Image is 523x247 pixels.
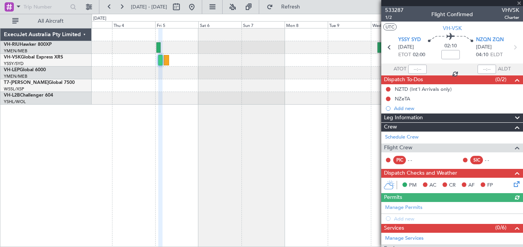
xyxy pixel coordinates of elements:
[8,15,84,27] button: All Aircraft
[4,42,20,47] span: VH-RIU
[383,23,397,30] button: UTC
[4,93,53,98] a: VH-L2BChallenger 604
[487,182,493,189] span: FP
[155,21,198,28] div: Fri 5
[385,235,424,242] a: Manage Services
[4,93,20,98] span: VH-L2B
[384,123,397,132] span: Crew
[502,6,519,14] span: VHVSK
[384,169,457,178] span: Dispatch Checks and Weather
[431,10,473,18] div: Flight Confirmed
[485,157,502,164] div: - -
[409,182,417,189] span: PM
[476,43,492,51] span: [DATE]
[275,4,307,10] span: Refresh
[4,48,27,54] a: YMEN/MEB
[93,15,106,22] div: [DATE]
[385,6,404,14] span: 533287
[398,36,421,44] span: YSSY SYD
[385,134,419,141] a: Schedule Crew
[449,182,456,189] span: CR
[413,51,425,59] span: 02:00
[112,21,155,28] div: Thu 4
[285,21,328,28] div: Mon 8
[328,21,371,28] div: Tue 9
[384,75,423,84] span: Dispatch To-Dos
[384,113,423,122] span: Leg Information
[4,55,63,60] a: VH-VSKGlobal Express XRS
[495,224,506,232] span: (0/6)
[4,80,75,85] a: T7-[PERSON_NAME]Global 7500
[198,21,241,28] div: Sat 6
[470,156,483,164] div: SIC
[20,18,81,24] span: All Aircraft
[429,182,436,189] span: AC
[4,99,26,105] a: YSHL/WOL
[394,105,519,112] div: Add new
[385,14,404,21] span: 1/2
[4,86,24,92] a: WSSL/XSP
[443,24,462,32] span: VH-VSK
[23,1,68,13] input: Trip Number
[490,51,503,59] span: ELDT
[395,86,452,92] div: NZTD (Int'l Arrivals only)
[394,65,406,73] span: ATOT
[498,65,511,73] span: ALDT
[4,68,20,72] span: VH-LEP
[131,3,167,10] span: [DATE] - [DATE]
[476,36,504,44] span: NZQN ZQN
[4,55,21,60] span: VH-VSK
[393,156,406,164] div: PIC
[4,42,52,47] a: VH-RIUHawker 800XP
[476,51,488,59] span: 04:10
[263,1,309,13] button: Refresh
[395,95,410,102] div: NZeTA
[408,157,425,164] div: - -
[384,144,412,152] span: Flight Crew
[398,43,414,51] span: [DATE]
[468,182,474,189] span: AF
[444,42,457,50] span: 02:10
[495,75,506,83] span: (0/2)
[4,80,49,85] span: T7-[PERSON_NAME]
[371,21,414,28] div: Wed 10
[398,51,411,59] span: ETOT
[4,68,46,72] a: VH-LEPGlobal 6000
[241,21,285,28] div: Sun 7
[502,14,519,21] span: Charter
[4,61,23,67] a: YSSY/SYD
[4,73,27,79] a: YMEN/MEB
[384,224,404,233] span: Services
